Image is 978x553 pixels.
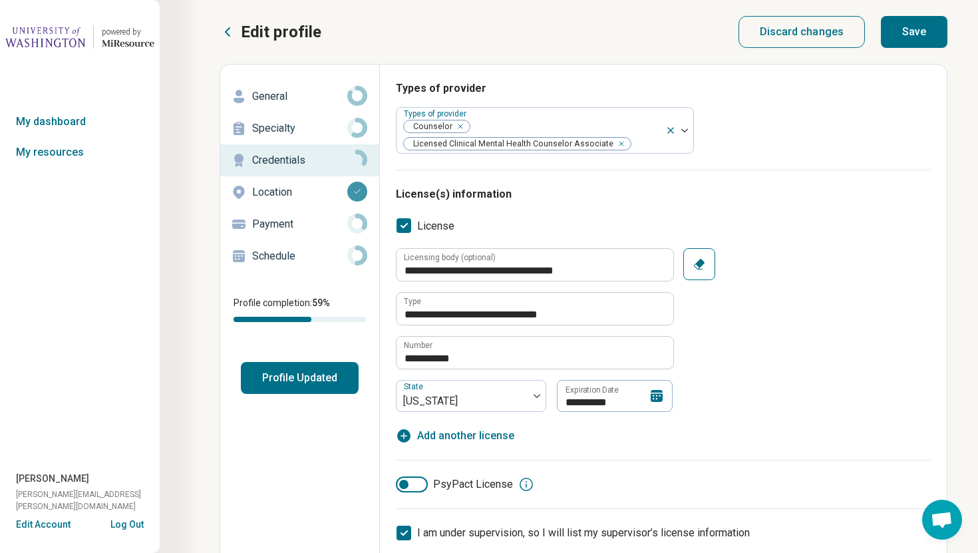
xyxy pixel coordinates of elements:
[220,288,379,330] div: Profile completion:
[220,21,321,43] button: Edit profile
[404,383,426,392] label: State
[404,109,469,118] label: Types of provider
[252,184,347,200] p: Location
[404,341,432,349] label: Number
[220,240,379,272] a: Schedule
[110,518,144,528] button: Log Out
[396,428,514,444] button: Add another license
[252,216,347,232] p: Payment
[16,472,89,486] span: [PERSON_NAME]
[220,176,379,208] a: Location
[252,248,347,264] p: Schedule
[241,362,359,394] button: Profile Updated
[252,120,347,136] p: Specialty
[220,81,379,112] a: General
[397,293,673,325] input: credential.licenses.0.name
[241,21,321,43] p: Edit profile
[5,21,154,53] a: University of Washingtonpowered by
[396,186,931,202] h3: License(s) information
[417,526,750,539] span: I am under supervision, so I will list my supervisor’s license information
[16,488,160,512] span: [PERSON_NAME][EMAIL_ADDRESS][PERSON_NAME][DOMAIN_NAME]
[404,120,456,133] span: Counselor
[102,26,154,38] div: powered by
[922,500,962,540] div: Open chat
[252,89,347,104] p: General
[396,81,931,96] h3: Types of provider
[738,16,866,48] button: Discard changes
[312,297,330,308] span: 59 %
[220,144,379,176] a: Credentials
[396,476,513,492] label: PsyPact License
[417,428,514,444] span: Add another license
[220,112,379,144] a: Specialty
[404,254,496,262] label: Licensing body (optional)
[5,21,85,53] img: University of Washington
[404,297,421,305] label: Type
[16,518,71,532] button: Edit Account
[234,317,366,322] div: Profile completion
[881,16,947,48] button: Save
[220,208,379,240] a: Payment
[404,138,617,150] span: Licensed Clinical Mental Health Counselor Associate
[417,218,454,234] span: License
[252,152,347,168] p: Credentials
